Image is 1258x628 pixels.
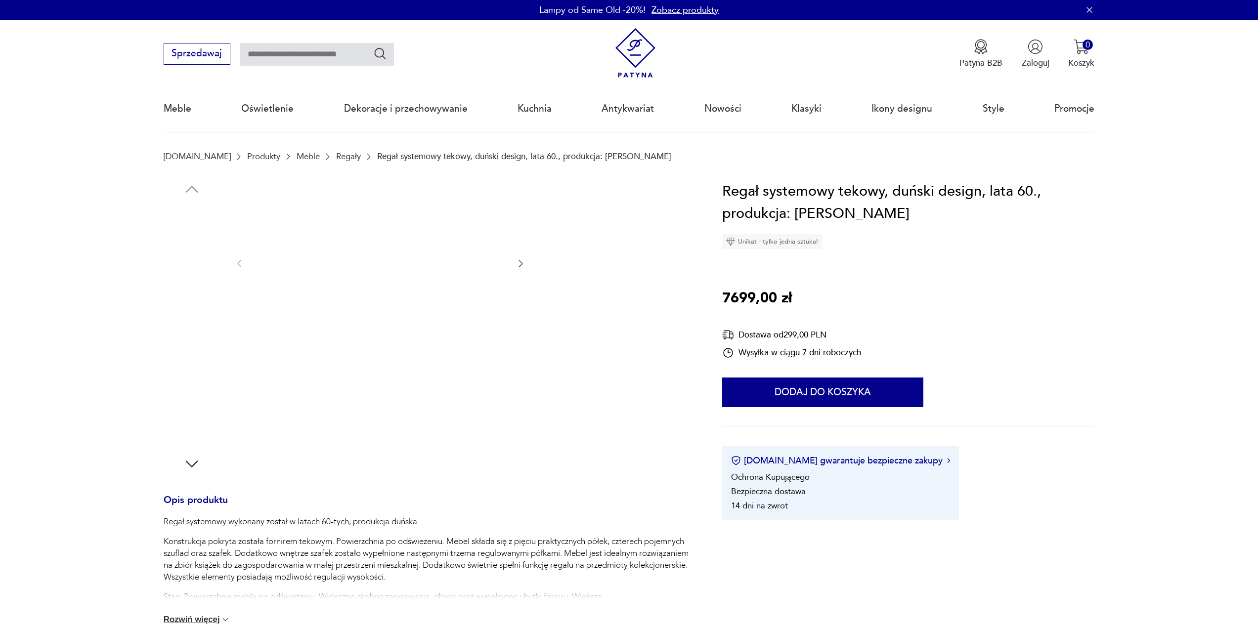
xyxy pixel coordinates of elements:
p: Koszyk [1068,57,1094,69]
button: Rozwiń więcej [164,615,231,625]
a: Produkty [247,152,280,161]
a: Meble [297,152,320,161]
a: Regały [336,152,361,161]
button: Zaloguj [1022,39,1049,69]
a: Promocje [1054,86,1094,131]
img: Ikona medalu [973,39,989,54]
a: Klasyki [791,86,822,131]
img: chevron down [220,615,230,625]
p: Stan: Powierzchnia mebla po odświeżeniu. Widoczne drobne zarysowania, obicia oraz wypełnione ubyt... [164,591,694,627]
a: Kuchnia [518,86,552,131]
p: Lampy od Same Old -20%! [539,4,646,16]
img: Ikona koszyka [1074,39,1089,54]
li: 14 dni na zwrot [731,500,788,511]
h3: Opis produktu [164,497,694,516]
a: [DOMAIN_NAME] [164,152,231,161]
div: Wysyłka w ciągu 7 dni roboczych [722,347,861,359]
a: Meble [164,86,191,131]
p: Zaloguj [1022,57,1049,69]
img: Zdjęcie produktu Regał systemowy tekowy, duński design, lata 60., produkcja: Dania [256,180,504,345]
button: Sprzedawaj [164,43,230,65]
button: Dodaj do koszyka [722,377,923,407]
a: Dekoracje i przechowywanie [344,86,468,131]
button: Patyna B2B [959,39,1002,69]
h1: Regał systemowy tekowy, duński design, lata 60., produkcja: [PERSON_NAME] [722,180,1094,225]
div: 0 [1083,40,1093,50]
li: Ochrona Kupującego [731,471,810,483]
p: Patyna B2B [959,57,1002,69]
a: Oświetlenie [241,86,294,131]
img: Zdjęcie produktu Regał systemowy tekowy, duński design, lata 60., produkcja: Dania [164,266,220,322]
a: Style [983,86,1004,131]
img: Zdjęcie produktu Regał systemowy tekowy, duński design, lata 60., produkcja: Dania [164,392,220,448]
p: Regał systemowy wykonany został w latach 60-tych, produkcja duńska. [164,516,694,528]
img: Ikona certyfikatu [731,456,741,465]
div: Unikat - tylko jedna sztuka! [722,234,822,249]
p: Konstrukcja pokryta została fornirem tekowym. Powierzchnia po odświeżeniu. Mebel składa się z pię... [164,536,694,583]
a: Ikony designu [871,86,932,131]
div: Dostawa od 299,00 PLN [722,329,861,341]
p: Regał systemowy tekowy, duński design, lata 60., produkcja: [PERSON_NAME] [377,152,671,161]
button: 0Koszyk [1068,39,1094,69]
img: Ikonka użytkownika [1028,39,1043,54]
a: Ikona medaluPatyna B2B [959,39,1002,69]
img: Zdjęcie produktu Regał systemowy tekowy, duński design, lata 60., produkcja: Dania [164,203,220,259]
p: 7699,00 zł [722,287,792,310]
button: [DOMAIN_NAME] gwarantuje bezpieczne zakupy [731,455,950,467]
a: Zobacz produkty [651,4,719,16]
img: Ikona dostawy [722,329,734,341]
a: Sprzedawaj [164,50,230,58]
img: Ikona diamentu [726,237,735,246]
img: Ikona strzałki w prawo [947,458,950,463]
a: Nowości [704,86,741,131]
button: Szukaj [373,46,388,61]
li: Bezpieczna dostawa [731,486,806,497]
img: Zdjęcie produktu Regał systemowy tekowy, duński design, lata 60., produkcja: Dania [164,329,220,385]
a: Antykwariat [602,86,654,131]
img: Patyna - sklep z meblami i dekoracjami vintage [610,28,660,78]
